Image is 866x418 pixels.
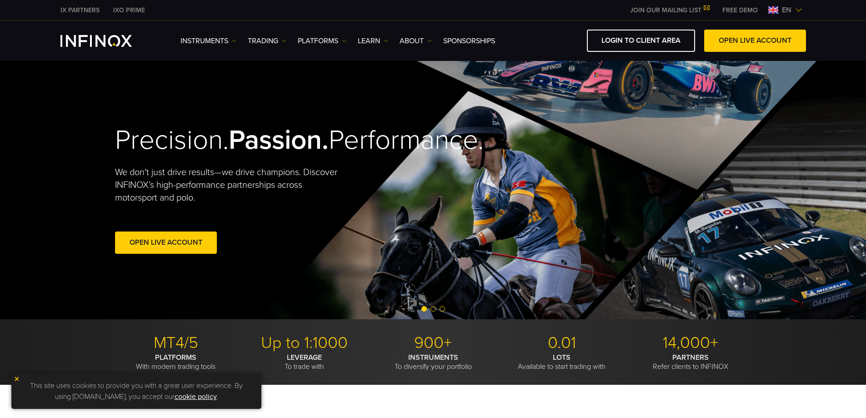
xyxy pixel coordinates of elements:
a: OPEN LIVE ACCOUNT [704,30,806,52]
a: SPONSORSHIPS [443,35,495,46]
span: en [778,5,795,15]
a: Instruments [180,35,236,46]
span: Go to slide 1 [421,306,427,312]
p: 0.01 [501,333,623,353]
a: cookie policy [175,392,217,401]
a: TRADING [248,35,286,46]
strong: PARTNERS [672,353,709,362]
p: This site uses cookies to provide you with a great user experience. By using [DOMAIN_NAME], you a... [16,378,257,404]
a: INFINOX MENU [716,5,765,15]
p: We don't just drive results—we drive champions. Discover INFINOX’s high-performance partnerships ... [115,166,344,204]
strong: PLATFORMS [155,353,196,362]
img: yellow close icon [14,376,20,382]
a: PLATFORMS [298,35,346,46]
p: Up to 1:1000 [244,333,365,353]
p: To trade with [244,353,365,371]
a: INFINOX [54,5,106,15]
strong: Passion. [229,124,329,156]
a: ABOUT [400,35,432,46]
strong: LEVERAGE [287,353,322,362]
p: With modern trading tools [115,353,237,371]
strong: INSTRUMENTS [408,353,458,362]
span: Go to slide 3 [440,306,445,312]
p: 900+ [372,333,494,353]
p: MT4/5 [115,333,237,353]
a: JOIN OUR MAILING LIST [623,6,716,14]
a: LOGIN TO CLIENT AREA [587,30,695,52]
a: INFINOX [106,5,152,15]
a: Open Live Account [115,232,217,254]
p: Refer clients to INFINOX [630,353,751,371]
p: 14,000+ [630,333,751,353]
a: Learn [358,35,388,46]
strong: LOTS [553,353,571,362]
p: Available to start trading with [501,353,623,371]
a: INFINOX Logo [60,35,153,47]
p: To diversify your portfolio [372,353,494,371]
h2: Precision. Performance. [115,124,401,157]
span: Go to slide 2 [430,306,436,312]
